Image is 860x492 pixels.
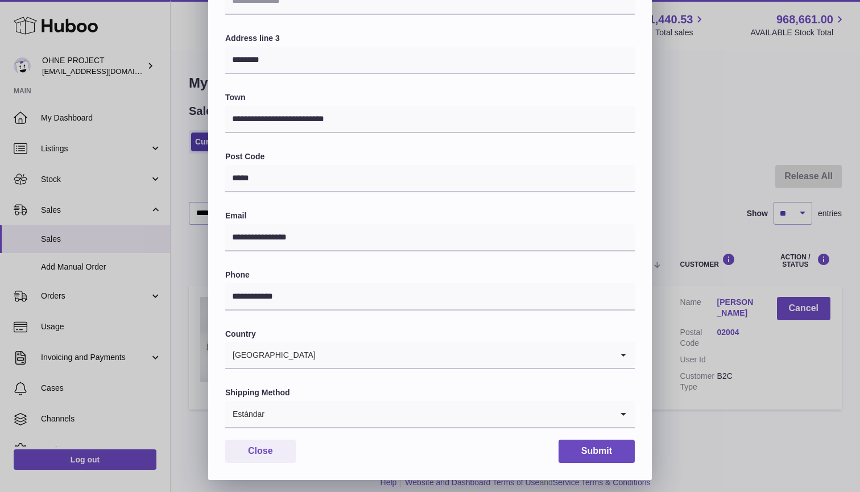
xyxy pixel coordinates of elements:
[225,342,635,369] div: Search for option
[225,270,635,280] label: Phone
[225,387,635,398] label: Shipping Method
[225,342,316,368] span: [GEOGRAPHIC_DATA]
[225,440,296,463] button: Close
[225,151,635,162] label: Post Code
[225,401,635,428] div: Search for option
[265,401,612,427] input: Search for option
[225,92,635,103] label: Town
[225,33,635,44] label: Address line 3
[225,401,265,427] span: Estándar
[316,342,612,368] input: Search for option
[559,440,635,463] button: Submit
[225,210,635,221] label: Email
[225,329,635,340] label: Country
